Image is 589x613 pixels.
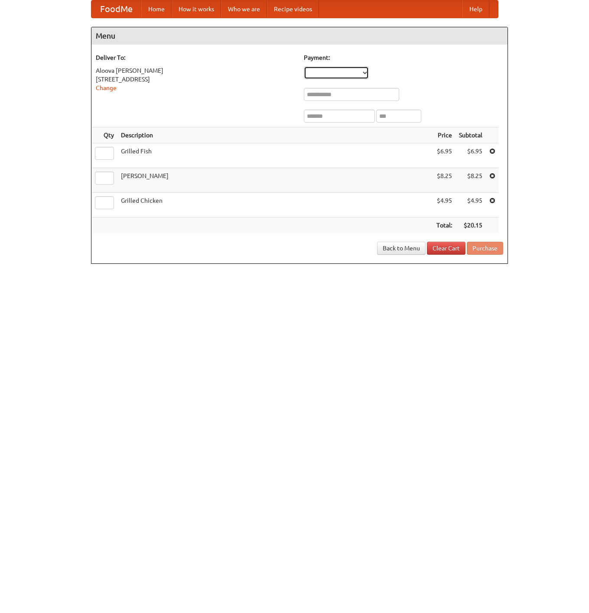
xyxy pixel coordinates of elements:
td: $4.95 [433,193,456,217]
a: Change [96,84,117,91]
a: Clear Cart [427,242,465,255]
th: Subtotal [456,127,486,143]
h4: Menu [91,27,508,45]
td: $8.25 [456,168,486,193]
button: Purchase [467,242,503,255]
th: Qty [91,127,117,143]
h5: Deliver To: [96,53,295,62]
a: Recipe videos [267,0,319,18]
td: [PERSON_NAME] [117,168,433,193]
td: $6.95 [433,143,456,168]
div: [STREET_ADDRESS] [96,75,295,84]
a: Who we are [221,0,267,18]
th: Description [117,127,433,143]
a: Home [141,0,172,18]
th: $20.15 [456,217,486,234]
a: Back to Menu [377,242,426,255]
h5: Payment: [304,53,503,62]
td: $6.95 [456,143,486,168]
td: Grilled Chicken [117,193,433,217]
td: $4.95 [456,193,486,217]
th: Price [433,127,456,143]
td: Grilled Fish [117,143,433,168]
a: Help [462,0,489,18]
a: FoodMe [91,0,141,18]
a: How it works [172,0,221,18]
td: $8.25 [433,168,456,193]
th: Total: [433,217,456,234]
div: Aloova [PERSON_NAME] [96,66,295,75]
